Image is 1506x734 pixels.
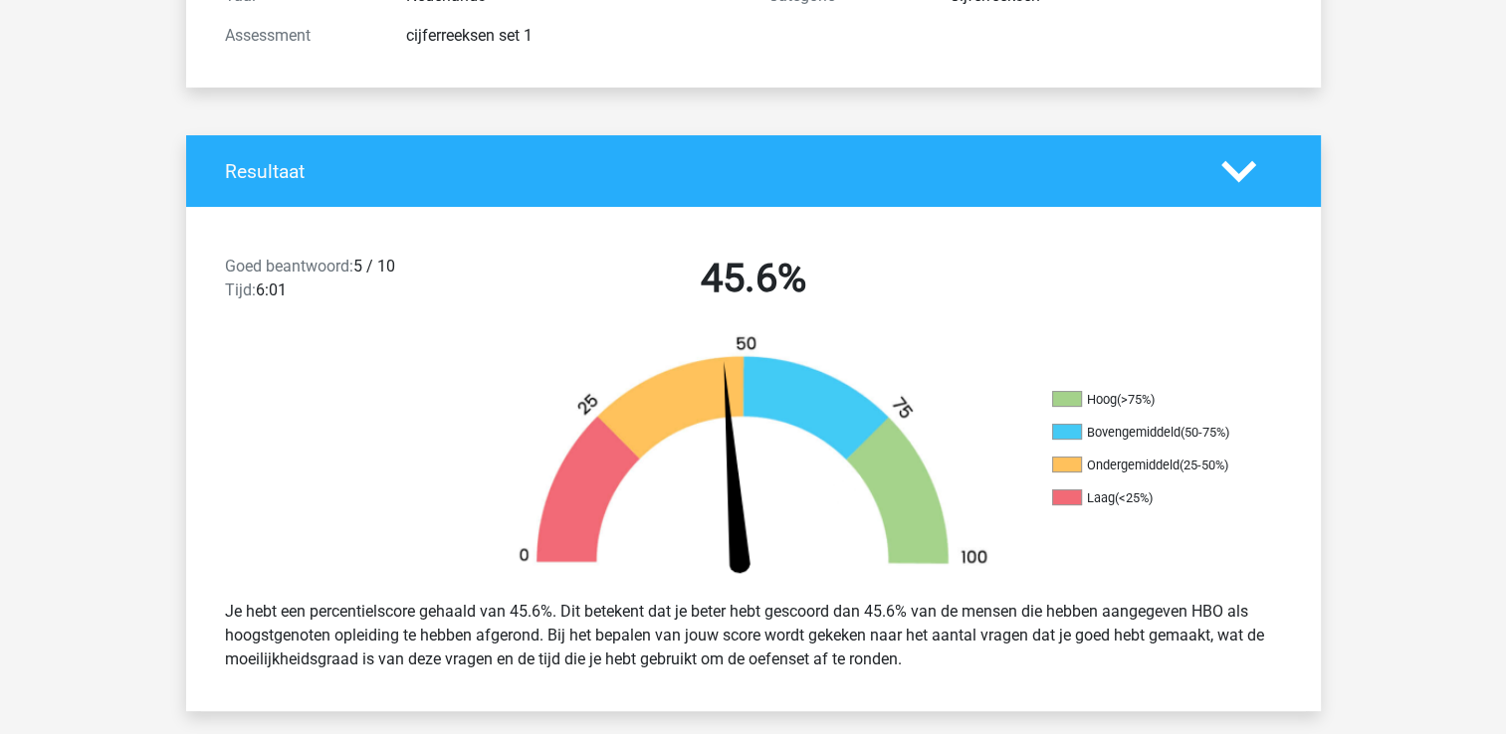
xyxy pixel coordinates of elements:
[1052,424,1251,442] li: Bovengemiddeld
[1115,490,1153,505] div: (<25%)
[1117,392,1155,407] div: (>75%)
[1052,457,1251,474] li: Ondergemiddeld
[225,160,1191,183] h4: Resultaat
[485,334,1022,584] img: 46.179c4191778b.png
[210,24,391,48] div: Assessment
[497,255,1010,302] h2: 45.6%
[1052,489,1251,507] li: Laag
[1180,458,1228,472] div: (25-50%)
[225,280,256,299] span: Tijd:
[225,257,353,275] span: Goed beantwoord:
[1052,391,1251,409] li: Hoog
[210,255,482,310] div: 5 / 10 6:01
[210,592,1297,679] div: Je hebt een percentielscore gehaald van 45.6%. Dit betekent dat je beter hebt gescoord dan 45.6% ...
[391,24,753,48] div: cijferreeksen set 1
[1181,425,1229,440] div: (50-75%)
